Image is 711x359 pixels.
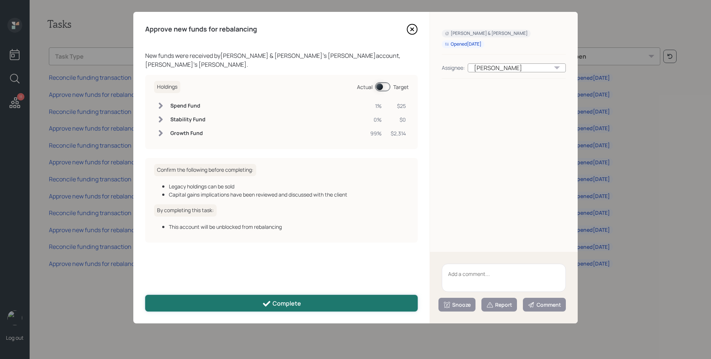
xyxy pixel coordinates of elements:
div: 99% [370,129,382,137]
div: Assignee: [442,64,465,72]
div: Capital gains implications have been reviewed and discussed with the client [169,191,409,198]
div: $0 [391,116,406,123]
button: Report [481,298,517,312]
div: $2,314 [391,129,406,137]
h6: Stability Fund [170,116,206,123]
h4: Approve new funds for rebalancing [145,25,257,33]
div: Legacy holdings can be sold [169,182,409,190]
button: Snooze [438,298,475,312]
div: New funds were received by [PERSON_NAME] & [PERSON_NAME] 's [PERSON_NAME] account, [PERSON_NAME]'... [145,51,418,69]
div: Comment [528,301,561,309]
div: [PERSON_NAME] & [PERSON_NAME] [445,30,528,37]
div: Target [393,83,409,91]
div: $25 [391,102,406,110]
div: [PERSON_NAME] [468,63,566,72]
h6: Growth Fund [170,130,206,136]
button: Comment [523,298,566,312]
h6: By completing this task: [154,204,217,217]
h6: Spend Fund [170,103,206,109]
div: 1% [370,102,382,110]
div: This account will be unblocked from rebalancing [169,223,409,231]
button: Complete [145,295,418,312]
div: Snooze [443,301,471,309]
div: Actual [357,83,373,91]
div: 0% [370,116,382,123]
h6: Holdings [154,81,180,93]
div: Complete [262,299,301,308]
h6: Confirm the following before completing: [154,164,256,176]
div: Report [486,301,512,309]
div: Opened [DATE] [445,41,481,47]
